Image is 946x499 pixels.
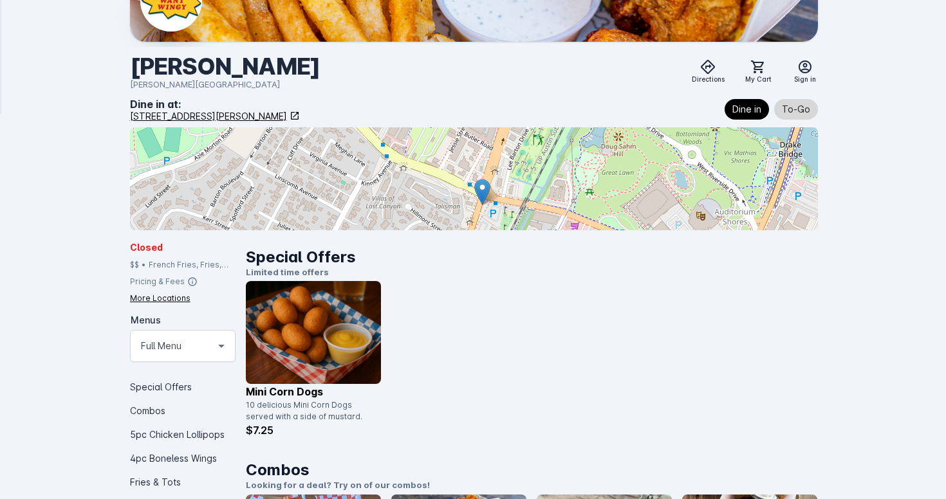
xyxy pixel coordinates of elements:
div: 10 delicious Mini Corn Dogs served with a side of mustard. [246,399,373,422]
div: [STREET_ADDRESS][PERSON_NAME] [130,109,287,123]
div: Special Offers [130,375,236,399]
mat-label: Menus [131,314,161,325]
div: French Fries, Fries, Fried Chicken, Tots, Buffalo Wings, Chicken, Wings, Fried Pickles [149,259,236,271]
div: [PERSON_NAME] [130,52,320,81]
span: Directions [692,75,725,84]
span: Dine in [732,102,761,117]
div: $$ [130,259,139,271]
span: Closed [130,240,163,254]
mat-select-trigger: Full Menu [141,338,181,354]
h1: Special Offers [246,246,817,269]
div: [PERSON_NAME][GEOGRAPHIC_DATA] [130,78,320,91]
p: Limited time offers [246,266,817,279]
div: Dine in at: [130,96,300,112]
h1: Combos [246,458,817,482]
p: Looking for a deal? Try on of our combos! [246,479,817,492]
mat-chip-listbox: Fulfillment [725,96,818,122]
span: To-Go [782,102,810,117]
div: More Locations [130,293,190,304]
div: • [142,259,146,271]
div: Combos [130,399,236,422]
div: Pricing & Fees [130,276,185,287]
img: Marker [474,179,490,205]
img: catalog item [246,281,381,384]
div: 4pc Boneless Wings [130,446,236,470]
p: $7.25 [246,422,381,438]
div: Fries & Tots [130,470,236,494]
div: 5pc Chicken Lollipops [130,422,236,446]
p: Mini Corn Dogs [246,384,381,399]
